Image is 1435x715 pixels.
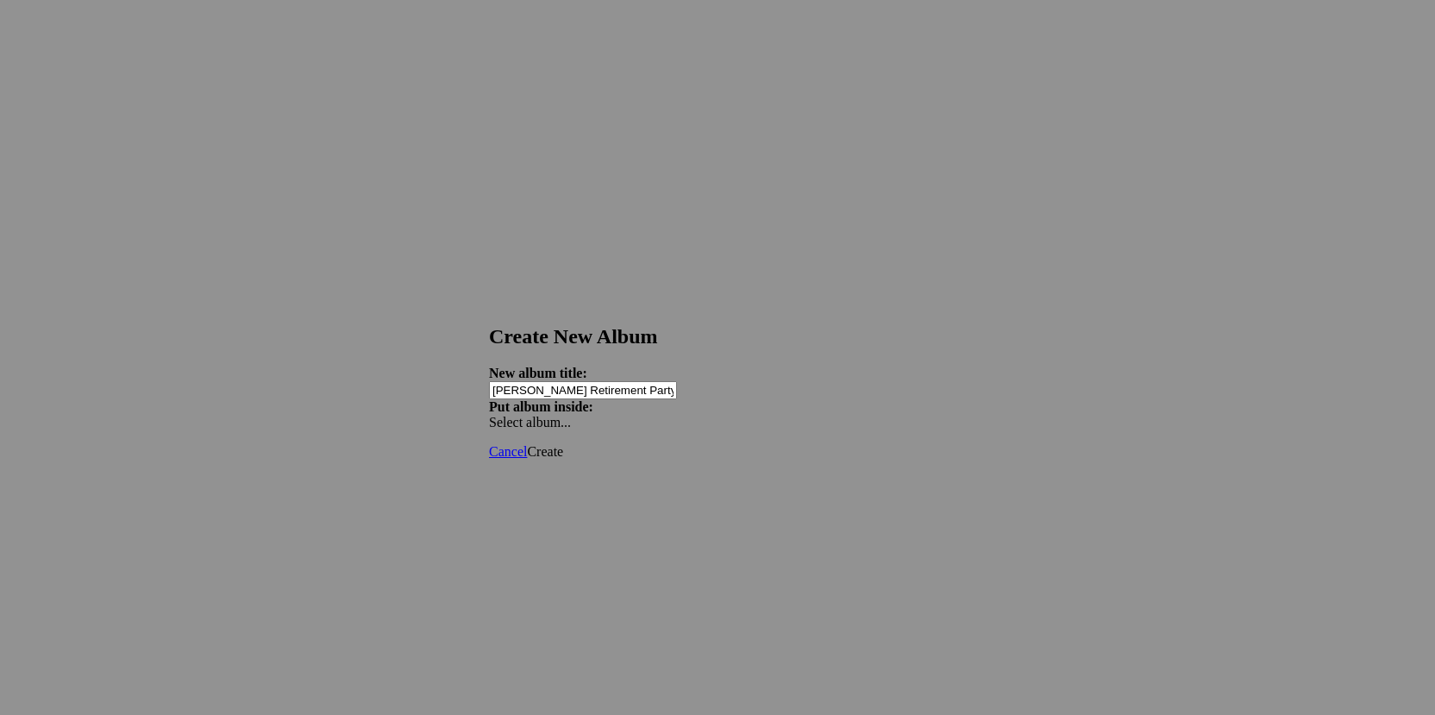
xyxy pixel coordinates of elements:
h2: Create New Album [489,325,946,348]
strong: New album title: [489,366,587,380]
a: Cancel [489,444,527,459]
span: Select album... [489,415,571,430]
span: Create [527,444,563,459]
strong: Put album inside: [489,399,593,414]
